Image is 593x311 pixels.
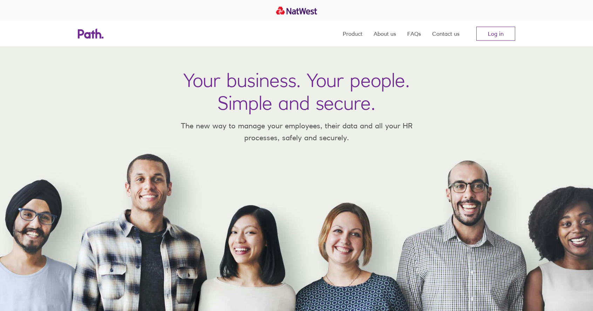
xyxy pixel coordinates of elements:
[374,21,396,46] a: About us
[170,120,423,143] p: The new way to manage your employees, their data and all your HR processes, safely and securely.
[183,69,410,114] h1: Your business. Your people. Simple and secure.
[407,21,421,46] a: FAQs
[432,21,459,46] a: Contact us
[343,21,362,46] a: Product
[476,27,515,41] a: Log in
